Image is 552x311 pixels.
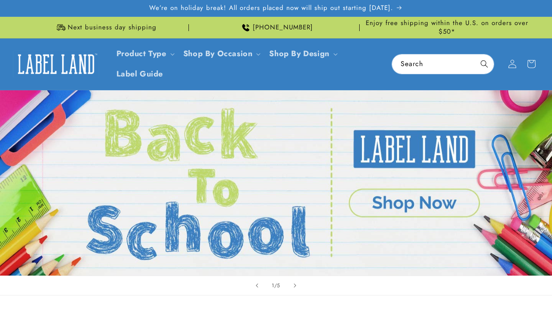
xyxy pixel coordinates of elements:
a: Shop By Design [269,48,329,59]
span: Next business day shipping [68,23,157,32]
div: Announcement [192,17,360,38]
summary: Shop By Occasion [178,44,264,64]
img: Label Land [13,51,99,77]
span: Shop By Occasion [183,49,253,59]
summary: Shop By Design [264,44,341,64]
summary: Product Type [111,44,178,64]
span: / [274,281,277,290]
span: Label Guide [116,69,163,79]
div: Announcement [363,17,530,38]
span: [PHONE_NUMBER] [253,23,313,32]
span: 5 [277,281,280,290]
a: Label Guide [111,64,169,84]
button: Next slide [285,276,304,295]
span: Enjoy free shipping within the U.S. on orders over $50* [363,19,530,36]
span: 1 [272,281,274,290]
button: Previous slide [248,276,267,295]
button: Search [475,54,494,73]
a: Label Land [10,48,103,81]
a: Product Type [116,48,166,59]
span: We’re on holiday break! All orders placed now will ship out starting [DATE]. [149,4,393,13]
div: Announcement [22,17,189,38]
